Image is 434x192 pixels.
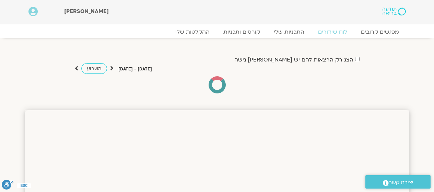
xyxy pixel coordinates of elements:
a: השבוע [81,63,107,74]
label: הצג רק הרצאות להם יש [PERSON_NAME] גישה [234,57,353,63]
a: התכניות שלי [267,29,311,35]
p: [DATE] - [DATE] [118,66,152,73]
span: [PERSON_NAME] [64,8,109,15]
a: מפגשים קרובים [354,29,406,35]
a: יצירת קשר [365,175,431,189]
a: ההקלטות שלי [168,29,216,35]
a: לוח שידורים [311,29,354,35]
a: קורסים ותכניות [216,29,267,35]
span: יצירת קשר [389,178,413,187]
nav: Menu [28,29,406,35]
span: השבוע [87,65,102,72]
